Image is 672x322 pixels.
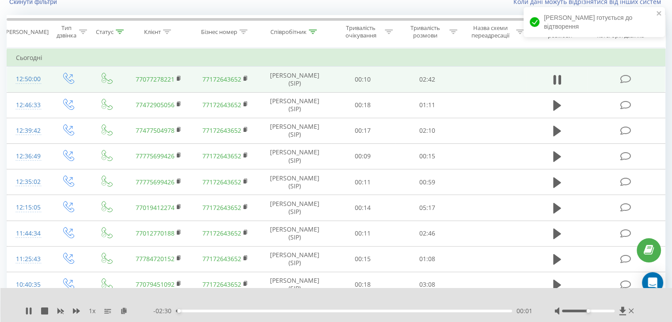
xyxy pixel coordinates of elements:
div: 12:36:49 [16,148,39,165]
td: 01:11 [395,92,459,118]
a: 77172643652 [202,255,241,263]
a: 77472905056 [136,101,175,109]
td: 00:11 [331,169,395,195]
td: 05:17 [395,195,459,221]
div: Статус [96,28,114,36]
a: 77172643652 [202,126,241,135]
a: 77775699426 [136,178,175,186]
a: 77172643652 [202,229,241,237]
div: Тривалість розмови [403,24,447,39]
div: Accessibility label [586,309,590,313]
div: Клієнт [144,28,161,36]
a: 77079451092 [136,280,175,288]
a: 77172643652 [202,152,241,160]
div: [PERSON_NAME] готується до відтворення [524,7,665,37]
td: 00:18 [331,92,395,118]
div: 11:44:34 [16,225,39,242]
a: 77172643652 [202,178,241,186]
div: Тип дзвінка [56,24,76,39]
td: [PERSON_NAME] (SIP) [259,143,331,169]
td: 00:18 [331,272,395,297]
td: [PERSON_NAME] (SIP) [259,272,331,297]
td: 00:59 [395,169,459,195]
div: 12:15:05 [16,199,39,216]
a: 77172643652 [202,280,241,288]
span: 1 x [89,307,95,315]
button: close [656,10,662,18]
a: 77775699426 [136,152,175,160]
td: [PERSON_NAME] (SIP) [259,169,331,195]
div: 12:50:00 [16,71,39,88]
td: 00:10 [331,67,395,92]
a: 77477504978 [136,126,175,135]
div: Open Intercom Messenger [642,272,663,293]
td: [PERSON_NAME] (SIP) [259,221,331,246]
div: 12:46:33 [16,97,39,114]
div: Accessibility label [177,309,181,313]
td: 02:42 [395,67,459,92]
a: 77172643652 [202,203,241,212]
div: [PERSON_NAME] [4,28,49,36]
a: 77077278221 [136,75,175,83]
td: [PERSON_NAME] (SIP) [259,118,331,143]
td: 00:15 [331,246,395,272]
span: 00:01 [516,307,532,315]
td: [PERSON_NAME] (SIP) [259,92,331,118]
td: 00:15 [395,143,459,169]
td: [PERSON_NAME] (SIP) [259,246,331,272]
td: 03:08 [395,272,459,297]
a: 77172643652 [202,75,241,83]
a: 77019412274 [136,203,175,212]
a: 77172643652 [202,101,241,109]
div: Тривалість очікування [339,24,383,39]
div: Співробітник [270,28,307,36]
div: 12:35:02 [16,173,39,191]
td: 00:14 [331,195,395,221]
td: Сьогодні [7,49,665,67]
td: 00:17 [331,118,395,143]
td: [PERSON_NAME] (SIP) [259,195,331,221]
div: Назва схеми переадресації [467,24,514,39]
a: 77012770188 [136,229,175,237]
div: 10:40:35 [16,276,39,293]
a: 77784720152 [136,255,175,263]
div: 11:25:43 [16,251,39,268]
td: 01:08 [395,246,459,272]
span: - 02:30 [153,307,176,315]
td: 02:46 [395,221,459,246]
div: 12:39:42 [16,122,39,139]
div: Бізнес номер [201,28,237,36]
td: 00:09 [331,143,395,169]
td: [PERSON_NAME] (SIP) [259,67,331,92]
td: 02:10 [395,118,459,143]
td: 00:11 [331,221,395,246]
